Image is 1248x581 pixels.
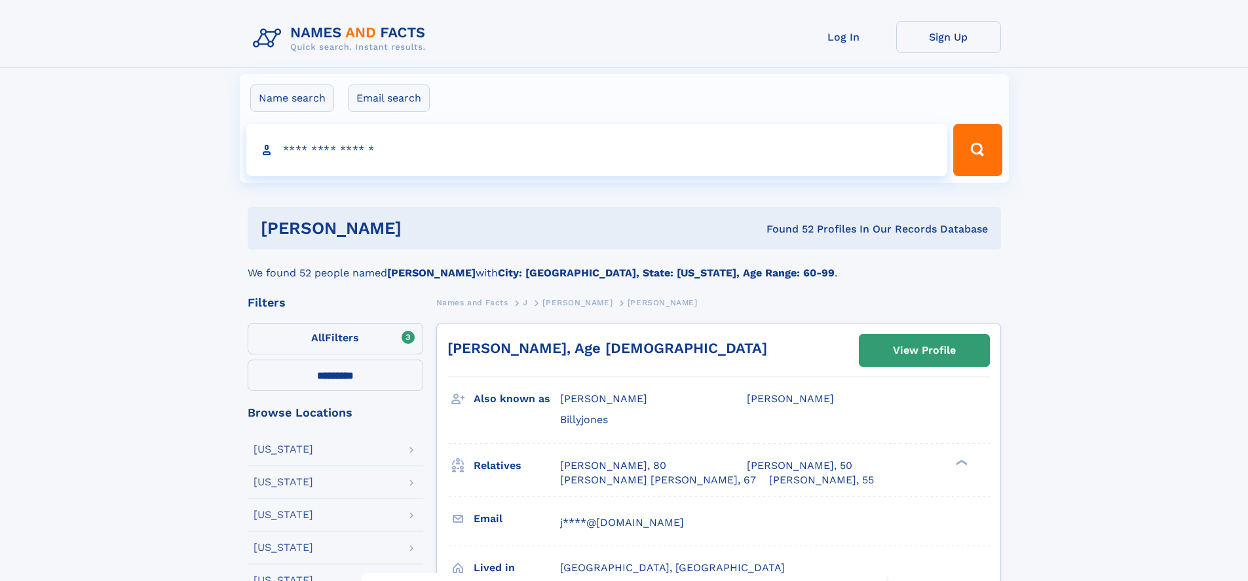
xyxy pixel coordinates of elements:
[560,473,756,487] a: [PERSON_NAME] [PERSON_NAME], 67
[248,323,423,354] label: Filters
[560,392,647,405] span: [PERSON_NAME]
[250,84,334,112] label: Name search
[254,444,313,455] div: [US_STATE]
[860,335,989,366] a: View Profile
[254,510,313,520] div: [US_STATE]
[747,459,852,473] a: [PERSON_NAME], 50
[584,222,988,236] div: Found 52 Profiles In Our Records Database
[248,407,423,419] div: Browse Locations
[542,294,613,310] a: [PERSON_NAME]
[560,413,608,426] span: Billyjones
[953,124,1002,176] button: Search Button
[254,477,313,487] div: [US_STATE]
[953,458,968,466] div: ❯
[311,331,325,344] span: All
[747,392,834,405] span: [PERSON_NAME]
[254,542,313,553] div: [US_STATE]
[436,294,508,310] a: Names and Facts
[261,220,584,236] h1: [PERSON_NAME]
[248,250,1001,281] div: We found 52 people named with .
[791,21,896,53] a: Log In
[248,21,436,56] img: Logo Names and Facts
[474,388,560,410] h3: Also known as
[893,335,956,365] div: View Profile
[896,21,1001,53] a: Sign Up
[474,455,560,477] h3: Relatives
[348,84,430,112] label: Email search
[474,508,560,530] h3: Email
[769,473,874,487] a: [PERSON_NAME], 55
[523,294,528,310] a: J
[628,298,698,307] span: [PERSON_NAME]
[246,124,948,176] input: search input
[474,557,560,579] h3: Lived in
[498,267,835,279] b: City: [GEOGRAPHIC_DATA], State: [US_STATE], Age Range: 60-99
[542,298,613,307] span: [PERSON_NAME]
[387,267,476,279] b: [PERSON_NAME]
[560,459,666,473] a: [PERSON_NAME], 80
[447,340,767,356] a: [PERSON_NAME], Age [DEMOGRAPHIC_DATA]
[248,297,423,309] div: Filters
[523,298,528,307] span: J
[560,561,785,574] span: [GEOGRAPHIC_DATA], [GEOGRAPHIC_DATA]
